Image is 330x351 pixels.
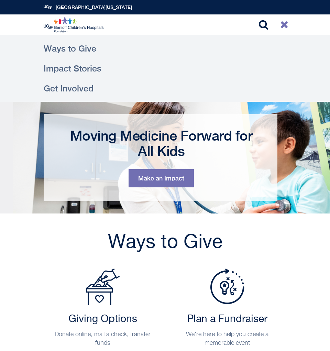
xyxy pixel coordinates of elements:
[47,313,159,326] h2: Giving Options
[44,78,287,98] a: Get Involved
[210,268,244,304] img: Plan a Fundraiser
[56,4,132,10] a: [GEOGRAPHIC_DATA][US_STATE]
[47,330,159,348] p: Donate online, mail a check, transfer funds
[275,39,292,58] button: Toggle Dropdown
[44,58,287,78] a: Impact Stories
[172,313,283,326] h2: Plan a Fundraiser
[44,17,104,33] img: Logo for UCSF Benioff Children's Hospitals Foundation
[129,169,194,187] a: Make an Impact
[44,231,287,255] h2: Ways to Give
[275,78,292,98] button: Toggle Dropdown
[275,58,292,78] button: Toggle Dropdown
[61,128,262,159] h1: Moving Medicine Forward for All Kids
[172,330,283,348] p: We're here to help you create a memorable event
[86,268,120,305] img: Payment Options
[44,39,287,58] a: Ways to Give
